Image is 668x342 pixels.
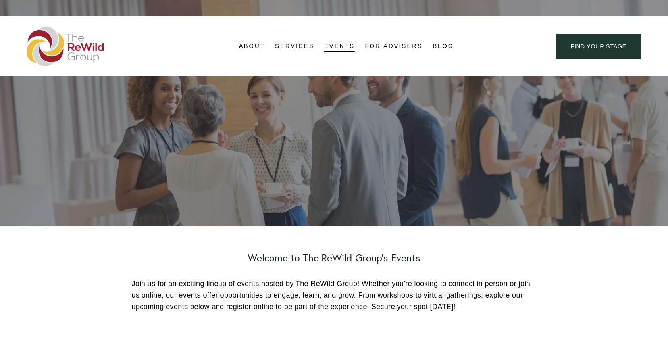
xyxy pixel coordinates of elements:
h2: Welcome to The ReWild Group's Events [132,252,537,264]
span: Services [275,41,314,52]
a: Events [324,40,355,52]
a: For Advisers [365,40,422,52]
p: Join us for an exciting lineup of events hosted by The ReWild Group! Whether you're looking to co... [132,278,537,312]
span: About [239,41,265,52]
a: folder dropdown [275,40,314,52]
a: folder dropdown [239,40,265,52]
a: find your stage [556,34,641,59]
a: Blog [433,40,454,52]
img: The ReWild Group [27,27,104,66]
